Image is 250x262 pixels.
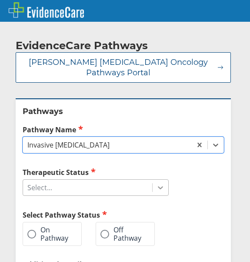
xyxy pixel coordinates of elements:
img: EvidenceCare [9,2,84,18]
div: Select... [27,183,52,192]
div: Invasive [MEDICAL_DATA] [27,140,110,150]
span: [PERSON_NAME] [MEDICAL_DATA] Oncology Pathways Portal [23,57,213,78]
label: Off Pathway [100,226,141,242]
h2: Pathways [23,106,224,117]
label: Therapeutic Status [23,167,169,177]
label: Pathway Name [23,124,224,134]
h2: EvidenceCare Pathways [16,39,148,52]
button: [PERSON_NAME] [MEDICAL_DATA] Oncology Pathways Portal [16,52,231,83]
label: On Pathway [27,226,68,242]
h2: Select Pathway Status [23,210,169,220]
